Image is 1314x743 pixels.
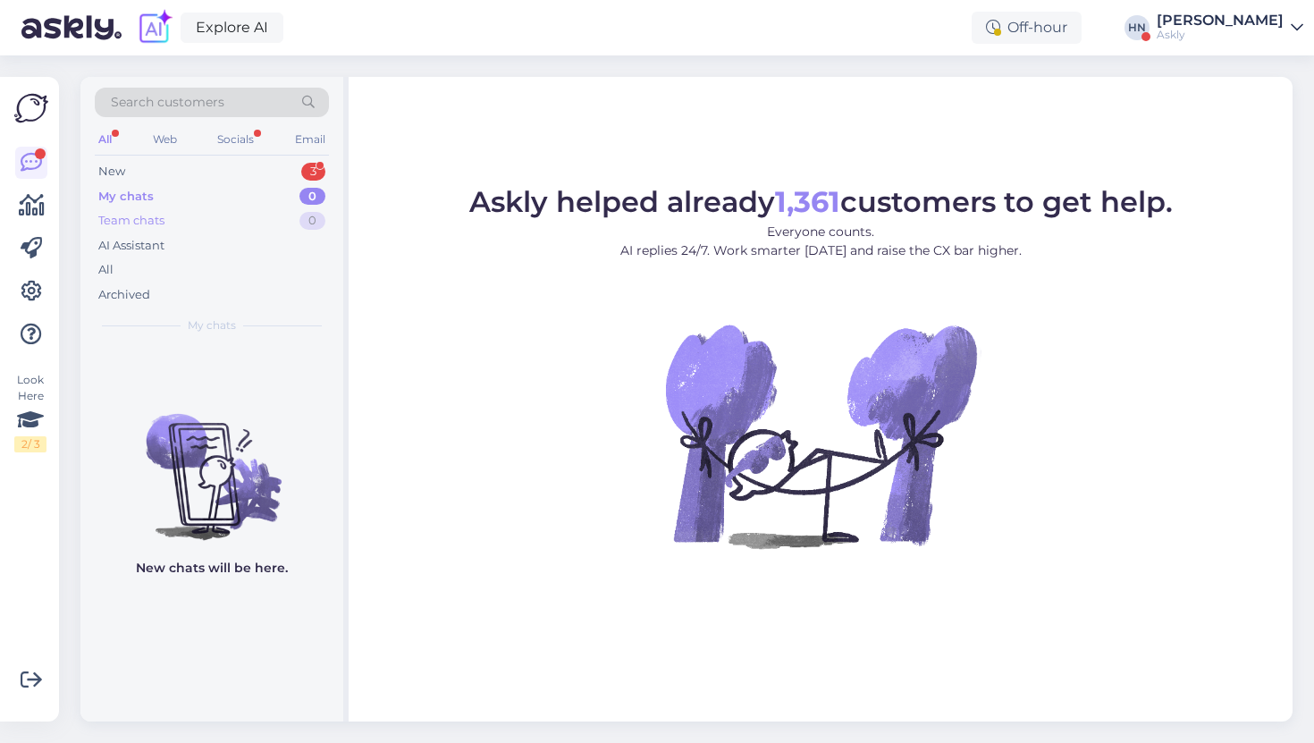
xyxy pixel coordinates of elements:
[181,13,283,43] a: Explore AI
[14,436,46,452] div: 2 / 3
[149,128,181,151] div: Web
[188,317,236,334] span: My chats
[1157,13,1284,28] div: [PERSON_NAME]
[98,286,150,304] div: Archived
[98,237,164,255] div: AI Assistant
[95,128,115,151] div: All
[972,12,1082,44] div: Off-hour
[14,372,46,452] div: Look Here
[98,188,154,206] div: My chats
[775,184,840,219] b: 1,361
[98,261,114,279] div: All
[660,274,981,596] img: No Chat active
[136,9,173,46] img: explore-ai
[291,128,329,151] div: Email
[301,163,325,181] div: 3
[98,163,125,181] div: New
[14,91,48,125] img: Askly Logo
[469,184,1173,219] span: Askly helped already customers to get help.
[1124,15,1150,40] div: HN
[1157,28,1284,42] div: Askly
[469,223,1173,260] p: Everyone counts. AI replies 24/7. Work smarter [DATE] and raise the CX bar higher.
[80,382,343,543] img: No chats
[98,212,164,230] div: Team chats
[299,212,325,230] div: 0
[1157,13,1303,42] a: [PERSON_NAME]Askly
[111,93,224,112] span: Search customers
[136,559,288,578] p: New chats will be here.
[214,128,257,151] div: Socials
[299,188,325,206] div: 0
